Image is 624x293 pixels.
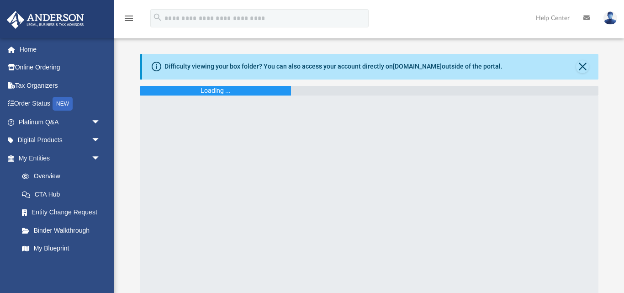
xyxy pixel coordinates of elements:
[91,149,110,168] span: arrow_drop_down
[6,131,114,149] a: Digital Productsarrow_drop_down
[603,11,617,25] img: User Pic
[393,63,442,70] a: [DOMAIN_NAME]
[6,59,114,77] a: Online Ordering
[91,113,110,132] span: arrow_drop_down
[6,113,114,131] a: Platinum Q&Aarrow_drop_down
[4,11,87,29] img: Anderson Advisors Platinum Portal
[6,95,114,113] a: Order StatusNEW
[13,203,114,222] a: Entity Change Request
[201,86,231,96] div: Loading ...
[164,62,502,71] div: Difficulty viewing your box folder? You can also access your account directly on outside of the p...
[123,17,134,24] a: menu
[576,60,589,73] button: Close
[53,97,73,111] div: NEW
[123,13,134,24] i: menu
[13,240,110,258] a: My Blueprint
[13,185,114,203] a: CTA Hub
[153,12,163,22] i: search
[13,221,114,240] a: Binder Walkthrough
[91,131,110,150] span: arrow_drop_down
[13,167,114,186] a: Overview
[13,257,114,276] a: Tax Due Dates
[6,40,114,59] a: Home
[6,149,114,167] a: My Entitiesarrow_drop_down
[6,76,114,95] a: Tax Organizers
